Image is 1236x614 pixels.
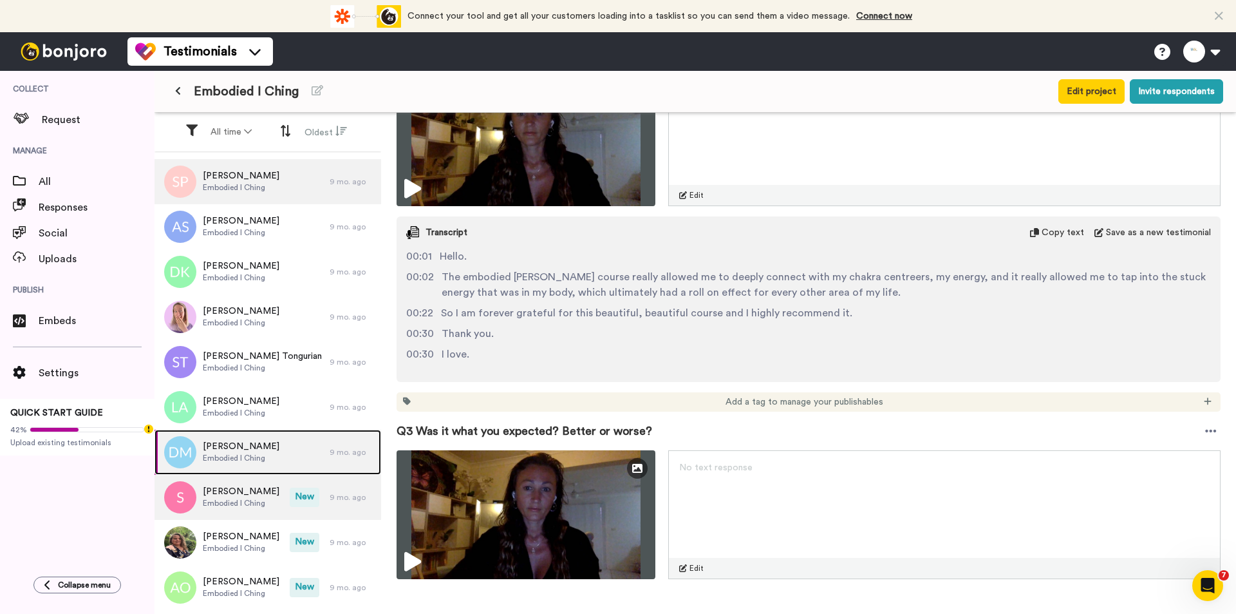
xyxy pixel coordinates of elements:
img: as.png [164,211,196,243]
span: [PERSON_NAME] [203,440,279,453]
span: Uploads [39,251,154,267]
span: Testimonials [164,43,237,61]
span: [PERSON_NAME] [203,575,279,588]
a: [PERSON_NAME]Embodied I Ching9 mo. ago [154,204,381,249]
div: 9 mo. ago [330,447,375,457]
span: 42% [10,425,27,435]
a: [PERSON_NAME]Embodied I Ching9 mo. ago [154,430,381,475]
button: Edit project [1058,79,1125,104]
span: [PERSON_NAME] [203,215,279,227]
img: 1c8b244c-a22e-4470-9883-4998c67cc720.jpeg [164,526,196,559]
img: dk.png [164,256,196,288]
span: Request [42,112,154,128]
div: 9 mo. ago [330,402,375,412]
div: 9 mo. ago [330,537,375,548]
div: 9 mo. ago [330,312,375,322]
img: sp.png [164,166,196,198]
span: Responses [39,200,154,215]
a: [PERSON_NAME]Embodied I Ching9 mo. ago [154,159,381,204]
span: Copy text [1042,226,1084,239]
div: 9 mo. ago [330,222,375,232]
img: dm.png [164,436,196,468]
img: s.png [164,481,196,513]
span: Embodied I Ching [203,318,279,328]
div: 9 mo. ago [330,267,375,277]
span: 00:01 [406,249,432,264]
span: So I am forever grateful for this beautiful, beautiful course and I highly recommend it. [441,305,852,321]
span: Settings [39,365,154,381]
img: c9f700ef-d15f-43e7-b27d-6be468617333-thumbnail_full-1731314134.jpg [397,450,655,579]
a: [PERSON_NAME]Embodied I ChingNew9 mo. ago [154,475,381,520]
span: Edit [689,563,704,573]
span: 00:30 [406,326,434,341]
button: All time [203,120,259,144]
span: [PERSON_NAME] [203,530,279,543]
span: [PERSON_NAME] [203,305,279,318]
span: 00:22 [406,305,433,321]
span: Edit [689,190,704,200]
span: Save as a new testimonial [1106,226,1211,239]
span: Connect your tool and get all your customers loading into a tasklist so you can send them a video... [407,12,850,21]
span: I love. [442,347,469,362]
img: tm-color.svg [135,41,156,62]
span: QUICK START GUIDE [10,408,103,417]
div: 9 mo. ago [330,492,375,503]
div: 9 mo. ago [330,582,375,593]
img: 4c36d08e-822d-4219-a41d-c5cfba573c04-thumbnail_full-1731314073.jpg [397,77,655,206]
span: The embodied [PERSON_NAME] course really allowed me to deeply connect with my chakra centreers, m... [442,269,1211,300]
span: No text response [679,463,753,472]
span: Social [39,225,154,241]
iframe: Intercom live chat [1192,570,1223,601]
span: Embodied I Ching [203,453,279,463]
a: Connect now [856,12,912,21]
div: Tooltip anchor [143,423,154,435]
a: [PERSON_NAME]Embodied I Ching9 mo. ago [154,385,381,430]
a: [PERSON_NAME]Embodied I Ching9 mo. ago [154,249,381,294]
span: 00:30 [406,347,434,362]
span: Embodied I Ching [203,363,322,373]
span: Embodied I Ching [203,227,279,238]
span: Upload existing testimonials [10,437,144,448]
img: st.png [164,346,196,378]
div: 9 mo. ago [330,177,375,187]
span: New [290,533,319,552]
button: Collapse menu [33,577,121,593]
span: Embodied I Ching [203,543,279,553]
span: Embodied I Ching [203,182,279,193]
div: animation [330,5,401,28]
span: Thank you. [442,326,494,341]
span: Transcript [426,226,467,239]
img: b25e5450-ff63-4faa-9b8f-4b30b21b61f4.png [164,301,196,333]
img: la.png [164,391,196,423]
a: [PERSON_NAME]Embodied I ChingNew9 mo. ago [154,520,381,565]
span: 7 [1219,570,1229,580]
img: ao.png [164,571,196,604]
a: [PERSON_NAME]Embodied I ChingNew9 mo. ago [154,565,381,610]
span: All [39,174,154,189]
span: Embodied I Ching [203,273,279,283]
span: Q3 Was it what you expected? Better or worse? [397,422,652,440]
span: [PERSON_NAME] [203,169,279,182]
a: [PERSON_NAME] TongurianEmbodied I Ching9 mo. ago [154,340,381,385]
span: [PERSON_NAME] [203,395,279,408]
span: Embodied I Ching [203,498,279,508]
span: [PERSON_NAME] [203,260,279,273]
div: 9 mo. ago [330,357,375,367]
span: Hello. [440,249,467,264]
button: Invite respondents [1130,79,1223,104]
button: Oldest [297,120,355,144]
span: Embeds [39,313,154,329]
span: [PERSON_NAME] Tongurian [203,350,322,363]
span: Embodied I Ching [203,588,279,599]
span: Embodied I Ching [194,82,299,101]
span: Embodied I Ching [203,408,279,418]
span: New [290,488,319,507]
span: Add a tag to manage your publishables [726,396,883,408]
span: 00:02 [406,269,434,300]
a: [PERSON_NAME]Embodied I Ching9 mo. ago [154,294,381,340]
span: New [290,578,319,597]
span: Collapse menu [58,580,111,590]
span: [PERSON_NAME] [203,485,279,498]
img: bj-logo-header-white.svg [15,43,112,61]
